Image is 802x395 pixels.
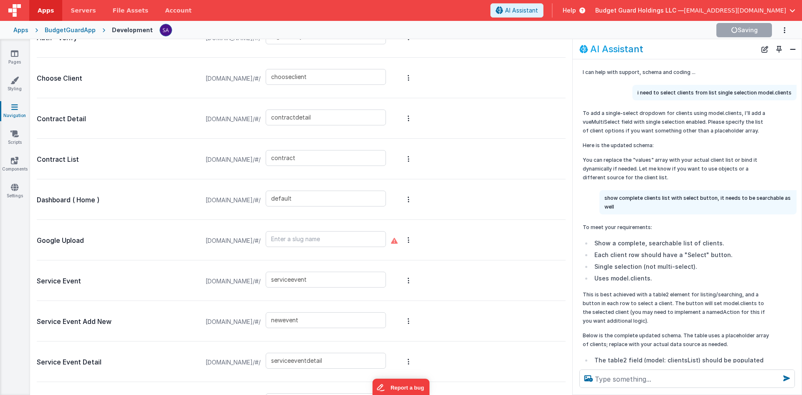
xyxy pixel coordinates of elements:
[403,183,414,216] button: Options
[403,345,414,378] button: Options
[595,6,684,15] span: Budget Guard Holdings LLC —
[37,316,197,328] p: Service Event Add New
[759,43,771,55] button: New Chat
[592,262,770,272] li: Single selection (not multi-select).
[403,142,414,176] button: Options
[773,43,785,55] button: Toggle Pin
[200,144,266,176] span: [DOMAIN_NAME]/#/
[583,109,770,135] p: To add a single-select dropdown for clients using model.clients, I'll add a vueMultiSelect field ...
[403,304,414,338] button: Options
[37,154,197,166] p: Contract List
[200,306,266,338] span: [DOMAIN_NAME]/#/
[266,150,386,166] input: Enter a slug name
[403,102,414,135] button: Options
[403,61,414,94] button: Options
[37,235,197,247] p: Google Upload
[37,113,197,125] p: Contract Detail
[590,44,643,54] h2: AI Assistant
[266,69,386,85] input: Enter a slug name
[583,141,770,150] p: Here is the updated schema:
[200,347,266,378] span: [DOMAIN_NAME]/#/
[592,238,770,248] li: Show a complete, searchable list of clients.
[37,194,197,206] p: Dashboard ( Home )
[583,290,770,325] p: This is best achieved with a table2 element for listing/searching, and a button in each row to se...
[200,184,266,216] span: [DOMAIN_NAME]/#/
[45,26,96,34] div: BudgetGuardApp
[583,331,770,349] p: Below is the complete updated schema. The table uses a placeholder array of clients; replace with...
[772,22,789,39] button: Options
[200,265,266,297] span: [DOMAIN_NAME]/#/
[200,103,266,135] span: [DOMAIN_NAME]/#/
[490,3,543,18] button: AI Assistant
[583,68,770,76] p: I can help with support, schema and coding ...
[13,26,28,34] div: Apps
[266,312,386,328] input: Enter a slug name
[200,225,266,257] span: [DOMAIN_NAME]/#/
[592,355,770,385] li: The table2 field (model: clientsList) should be populated with your client objects, each having a...
[200,63,266,94] span: [DOMAIN_NAME]/#/
[266,272,386,288] input: Enter a slug name
[71,6,96,15] span: Servers
[592,250,770,260] li: Each client row should have a "Select" button.
[637,88,792,97] p: i need to select clients from list single selection model.clients
[592,273,770,283] li: Uses model.clients.
[583,223,770,232] p: To meet your requirements:
[113,6,149,15] span: File Assets
[112,26,153,34] div: Development
[595,6,795,15] button: Budget Guard Holdings LLC — [EMAIL_ADDRESS][DOMAIN_NAME]
[403,264,414,297] button: Options
[38,6,54,15] span: Apps
[716,23,772,37] button: Saving
[403,223,414,257] button: Options
[266,191,386,206] input: Enter a slug name
[604,194,792,211] p: show complete clients list with select button, it needs to be searchable as well
[583,155,770,182] p: You can replace the "values" array with your actual client list or bind it dynamically if needed....
[266,231,386,247] input: Enter a slug name
[160,24,172,36] img: 79293985458095ca2ac202dc7eb50dda
[684,6,786,15] span: [EMAIL_ADDRESS][DOMAIN_NAME]
[37,357,197,368] p: Service Event Detail
[37,275,197,287] p: Service Event
[37,73,197,84] p: Choose Client
[563,6,576,15] span: Help
[266,110,386,125] input: Enter a slug name
[266,353,386,369] input: Enter a slug name
[505,6,538,15] span: AI Assistant
[787,43,798,55] button: Close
